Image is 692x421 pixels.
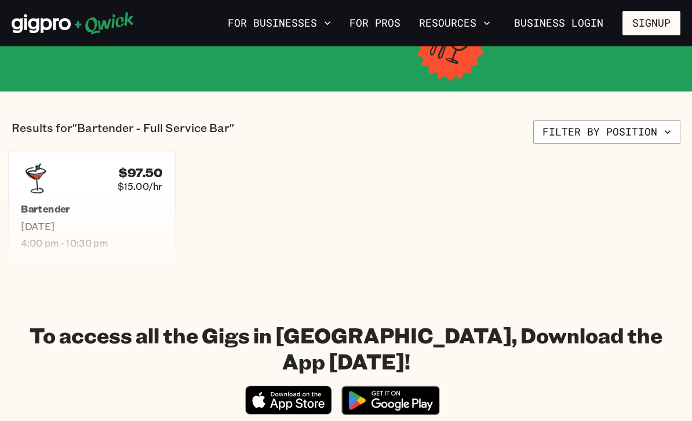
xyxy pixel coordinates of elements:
span: [DATE] [21,220,162,232]
button: Resources [414,13,495,33]
a: Download on the App Store [245,405,332,417]
span: 4:00 pm - 10:30 pm [21,237,162,249]
a: For Pros [345,13,405,33]
a: Business Login [504,11,613,35]
h1: To access all the Gigs in [GEOGRAPHIC_DATA], Download the App [DATE]! [12,322,680,374]
button: Filter by position [533,120,680,144]
a: $97.50$15.00/hrBartender[DATE]4:00 pm - 10:30 pm [8,151,175,261]
h4: $97.50 [119,165,162,180]
button: For Businesses [223,13,336,33]
p: Results for "Bartender - Full Service Bar" [12,120,234,144]
span: $15.00/hr [118,180,162,192]
button: Signup [622,11,680,35]
h5: Bartender [21,203,162,215]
